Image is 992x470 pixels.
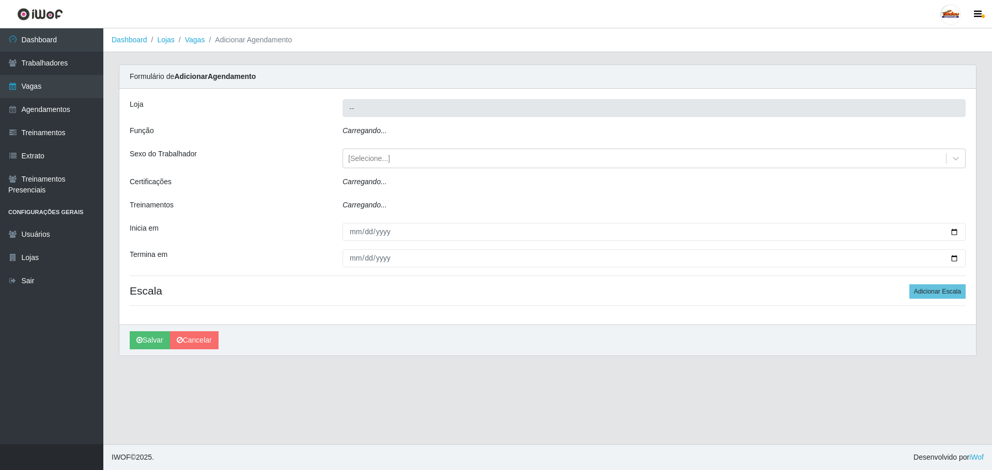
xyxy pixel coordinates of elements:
[130,149,197,159] label: Sexo do Trabalhador
[343,249,966,267] input: 00/00/0000
[130,125,154,136] label: Função
[130,249,167,260] label: Termina em
[130,99,143,110] label: Loja
[112,36,147,44] a: Dashboard
[103,28,992,52] nav: breadcrumb
[112,452,154,463] span: © 2025 .
[185,36,205,44] a: Vagas
[969,453,984,461] a: iWof
[130,331,170,349] button: Salvar
[17,8,63,21] img: CoreUI Logo
[130,176,172,187] label: Certificações
[130,200,174,210] label: Treinamentos
[130,284,966,297] h4: Escala
[170,331,219,349] a: Cancelar
[157,36,174,44] a: Lojas
[112,453,131,461] span: IWOF
[343,223,966,241] input: 00/00/0000
[343,177,387,186] i: Carregando...
[119,65,976,89] div: Formulário de
[130,223,159,234] label: Inicia em
[174,72,256,80] strong: Adicionar Agendamento
[205,35,292,45] li: Adicionar Agendamento
[348,153,390,164] div: [Selecione...]
[909,284,966,299] button: Adicionar Escala
[343,201,387,209] i: Carregando...
[343,126,387,135] i: Carregando...
[913,452,984,463] span: Desenvolvido por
